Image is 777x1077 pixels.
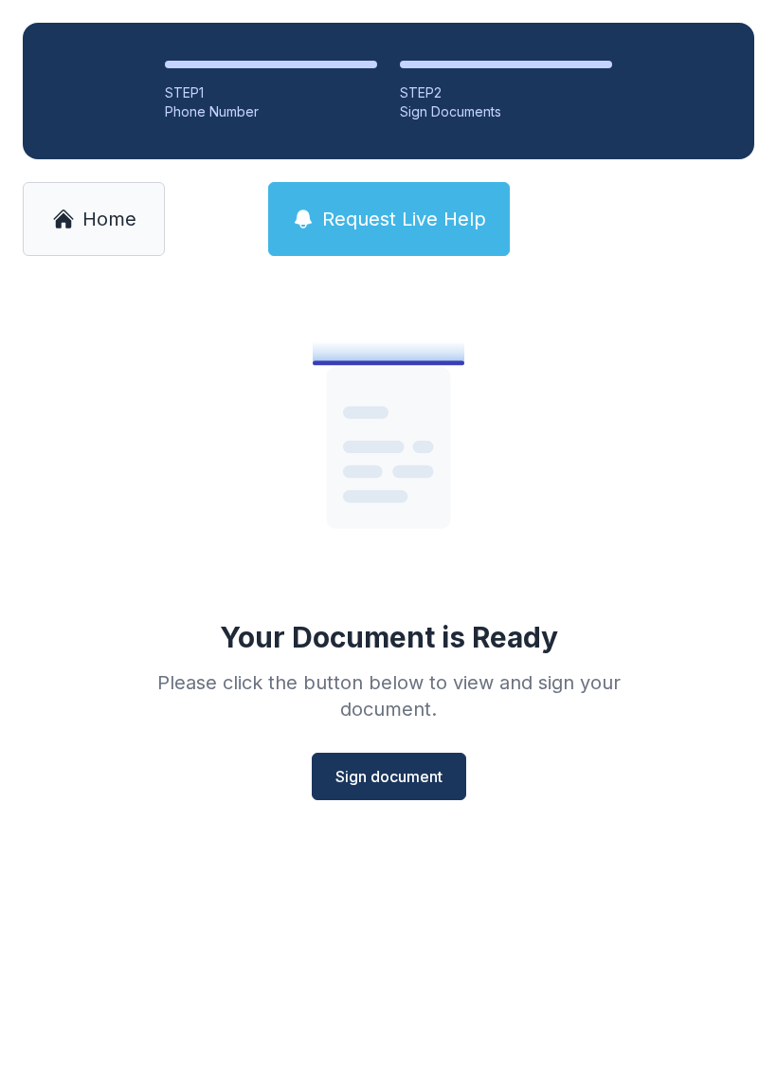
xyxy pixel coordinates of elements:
div: Phone Number [165,102,377,121]
span: Request Live Help [322,206,486,232]
span: Sign document [335,765,443,788]
div: STEP 1 [165,83,377,102]
span: Home [82,206,136,232]
div: Sign Documents [400,102,612,121]
div: Your Document is Ready [220,620,558,654]
div: Please click the button below to view and sign your document. [116,669,661,722]
div: STEP 2 [400,83,612,102]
